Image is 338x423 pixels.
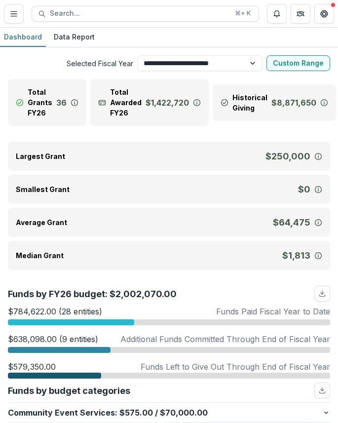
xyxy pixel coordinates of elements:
[8,58,133,69] span: Selected Fiscal Year
[8,306,102,317] p: $784,622.00 (28 entities)
[50,30,99,44] div: Data Report
[314,4,334,24] button: Get Help
[8,384,130,397] p: Funds by budget categories
[267,4,287,24] button: Notifications
[141,361,330,373] p: Funds Left to Give Out Through End of Fiscal Year
[119,407,153,419] span: $575.00
[232,92,267,113] p: Historical Giving
[146,97,189,109] p: $1,422,720
[233,8,253,19] div: ⌘ + K
[8,333,98,345] p: $638,098.00 (9 entities)
[266,55,330,71] button: Custom Range
[4,4,24,24] button: Toggle Menu
[16,217,67,228] p: Average Grant
[8,407,322,419] p: Community Event Services : $70,000.00
[298,183,310,196] p: $0
[282,249,310,262] p: $1,813
[291,4,310,24] button: Partners
[155,407,158,419] span: /
[8,361,56,373] p: $579,350.00
[8,403,330,423] button: Community Event Services:$575.00/$70,000.00
[28,87,52,118] p: Total Grants FY26
[16,151,65,161] p: Largest Grant
[50,28,99,47] a: Data Report
[120,333,330,345] p: Additional Funds Committed Through End of Fiscal Year
[216,306,330,317] p: Funds Paid Fiscal Year to Date
[16,250,64,261] p: Median Grant
[16,184,70,194] p: Smallest Grant
[110,87,142,118] p: Total Awarded FY26
[314,383,330,398] button: download
[314,286,330,302] button: download
[271,97,316,109] p: $8,871,650
[273,216,310,229] p: $64,475
[265,150,310,163] p: $250,000
[50,9,229,18] span: Search...
[32,6,259,22] button: Search...
[8,287,177,301] p: Funds by FY26 budget: $2,002,070.00
[56,97,67,109] p: 36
